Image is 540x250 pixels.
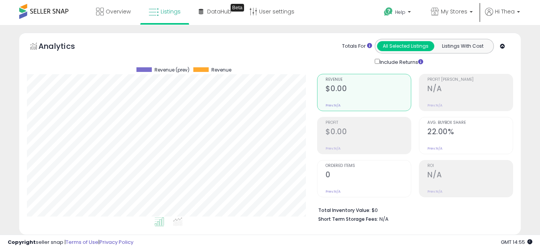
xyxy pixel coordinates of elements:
h2: N/A [427,170,513,181]
li: $0 [318,205,507,214]
a: Help [378,1,419,25]
strong: Copyright [8,238,36,246]
h5: Analytics [38,41,90,53]
span: DataHub [207,8,231,15]
small: Prev: N/A [326,103,341,108]
h2: 0 [326,170,411,181]
span: Ordered Items [326,164,411,168]
span: My Stores [441,8,467,15]
b: Total Inventory Value: [318,207,371,213]
i: Get Help [384,7,393,17]
small: Prev: N/A [427,146,442,151]
small: Prev: N/A [326,189,341,194]
h2: $0.00 [326,84,411,95]
span: Avg. Buybox Share [427,121,513,125]
span: Hi Thea [495,8,515,15]
span: Revenue (prev) [155,67,189,73]
span: Listings [161,8,181,15]
span: 2025-10-8 14:55 GMT [501,238,532,246]
h2: N/A [427,84,513,95]
h2: 22.00% [427,127,513,138]
div: Include Returns [369,57,432,66]
span: N/A [379,215,389,223]
div: Tooltip anchor [231,4,244,12]
b: Short Term Storage Fees: [318,216,378,222]
a: Terms of Use [66,238,98,246]
a: Hi Thea [485,8,520,25]
span: Overview [106,8,131,15]
h2: $0.00 [326,127,411,138]
button: Listings With Cost [434,41,491,51]
small: Prev: N/A [427,189,442,194]
span: Revenue [326,78,411,82]
button: All Selected Listings [377,41,434,51]
span: Help [395,9,405,15]
span: Revenue [211,67,231,73]
span: Profit [PERSON_NAME] [427,78,513,82]
div: Totals For [342,43,372,50]
small: Prev: N/A [427,103,442,108]
div: seller snap | | [8,239,133,246]
a: Privacy Policy [100,238,133,246]
small: Prev: N/A [326,146,341,151]
span: Profit [326,121,411,125]
span: ROI [427,164,513,168]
